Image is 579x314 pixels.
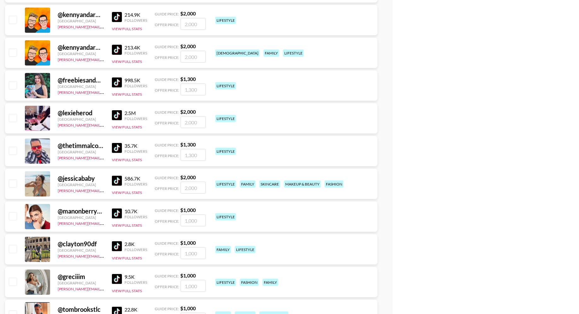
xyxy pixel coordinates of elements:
[58,285,151,291] a: [PERSON_NAME][EMAIL_ADDRESS][DOMAIN_NAME]
[155,143,179,147] span: Guide Price:
[180,305,196,311] strong: $ 1,000
[58,89,151,95] a: [PERSON_NAME][EMAIL_ADDRESS][DOMAIN_NAME]
[181,116,206,128] input: 2,000
[124,143,147,149] div: 35.7K
[112,92,142,97] button: View Full Stats
[181,51,206,63] input: 2,000
[259,180,280,188] div: skincare
[112,143,122,153] img: TikTok
[181,83,206,95] input: 1,300
[240,279,259,286] div: fashion
[112,223,142,228] button: View Full Stats
[181,247,206,259] input: 1,000
[124,182,147,186] div: Followers
[124,274,147,280] div: 9.5K
[58,150,104,154] div: [GEOGRAPHIC_DATA]
[155,175,179,180] span: Guide Price:
[112,12,122,22] img: TikTok
[124,149,147,154] div: Followers
[215,49,260,57] div: [DEMOGRAPHIC_DATA]
[215,82,236,89] div: lifestyle
[124,175,147,182] div: 586.7K
[58,56,151,62] a: [PERSON_NAME][EMAIL_ADDRESS][DOMAIN_NAME]
[235,246,256,253] div: lifestyle
[58,11,104,19] div: @ kennyandarmando
[325,180,344,188] div: fashion
[58,281,104,285] div: [GEOGRAPHIC_DATA]
[124,306,147,313] div: 22.8K
[124,12,147,18] div: 214.9K
[240,180,256,188] div: family
[181,18,206,30] input: 2,000
[112,190,142,195] button: View Full Stats
[58,220,151,226] a: [PERSON_NAME][EMAIL_ADDRESS][DOMAIN_NAME]
[124,51,147,55] div: Followers
[58,51,104,56] div: [GEOGRAPHIC_DATA]
[155,22,179,27] span: Offer Price:
[181,149,206,161] input: 1,300
[155,153,179,158] span: Offer Price:
[215,180,236,188] div: lifestyle
[155,252,179,256] span: Offer Price:
[155,208,179,213] span: Guide Price:
[112,77,122,88] img: TikTok
[112,59,142,64] button: View Full Stats
[155,77,179,82] span: Guide Price:
[124,110,147,116] div: 2.5M
[124,247,147,252] div: Followers
[58,187,151,193] a: [PERSON_NAME][EMAIL_ADDRESS][DOMAIN_NAME]
[112,256,142,260] button: View Full Stats
[180,109,196,115] strong: $ 2,000
[263,279,278,286] div: family
[112,110,122,120] img: TikTok
[58,19,104,23] div: [GEOGRAPHIC_DATA]
[112,176,122,186] img: TikTok
[180,207,196,213] strong: $ 1,000
[124,44,147,51] div: 213.4K
[283,49,304,57] div: lifestyle
[155,121,179,125] span: Offer Price:
[58,305,104,313] div: @ tombrookstlc
[155,306,179,311] span: Guide Price:
[124,208,147,214] div: 10.7K
[112,241,122,251] img: TikTok
[155,274,179,278] span: Guide Price:
[180,174,196,180] strong: $ 2,000
[180,76,196,82] strong: $ 1,300
[263,49,279,57] div: family
[112,288,142,293] button: View Full Stats
[124,83,147,88] div: Followers
[215,115,236,122] div: lifestyle
[155,12,179,16] span: Guide Price:
[155,55,179,60] span: Offer Price:
[58,207,104,215] div: @ manonberryman
[180,141,196,147] strong: $ 1,300
[155,241,179,246] span: Guide Price:
[58,253,151,259] a: [PERSON_NAME][EMAIL_ADDRESS][DOMAIN_NAME]
[180,240,196,246] strong: $ 1,000
[155,219,179,224] span: Offer Price:
[181,214,206,226] input: 1,000
[124,116,147,121] div: Followers
[58,84,104,89] div: [GEOGRAPHIC_DATA]
[58,142,104,150] div: @ thetimmalcolm
[58,182,104,187] div: [GEOGRAPHIC_DATA]
[112,274,122,284] img: TikTok
[215,17,236,24] div: lifestyle
[58,154,151,160] a: [PERSON_NAME][EMAIL_ADDRESS][DOMAIN_NAME]
[215,148,236,155] div: lifestyle
[58,23,151,29] a: [PERSON_NAME][EMAIL_ADDRESS][DOMAIN_NAME]
[58,43,104,51] div: @ kennyandarmando
[58,240,104,248] div: @ clayton90df
[124,77,147,83] div: 998.5K
[58,273,104,281] div: @ greciiim
[215,213,236,220] div: lifestyle
[215,279,236,286] div: lifestyle
[180,10,196,16] strong: $ 2,000
[112,45,122,55] img: TikTok
[58,76,104,84] div: @ freebiesandmore
[124,241,147,247] div: 2.8K
[155,110,179,115] span: Guide Price:
[58,174,104,182] div: @ jessicababy
[58,215,104,220] div: [GEOGRAPHIC_DATA]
